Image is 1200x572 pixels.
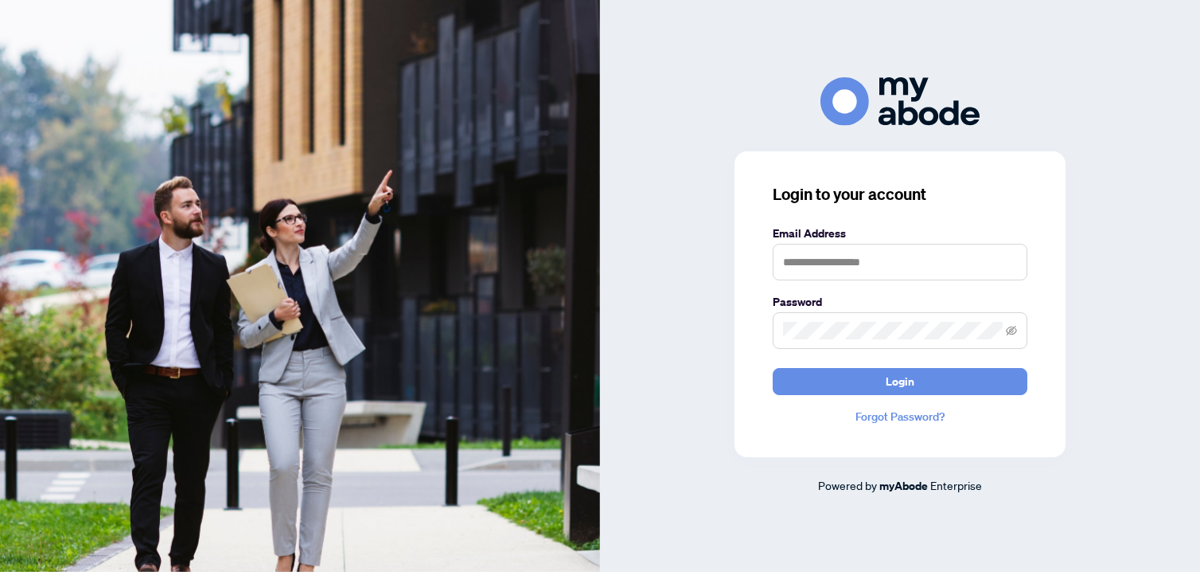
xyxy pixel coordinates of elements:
label: Email Address [773,225,1027,242]
label: Password [773,293,1027,311]
h3: Login to your account [773,183,1027,206]
a: Forgot Password? [773,408,1027,425]
button: Login [773,368,1027,395]
a: myAbode [879,477,928,495]
span: eye-invisible [1006,325,1017,336]
span: Login [886,369,914,394]
img: ma-logo [820,77,980,126]
span: Powered by [818,478,877,492]
span: Enterprise [930,478,982,492]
